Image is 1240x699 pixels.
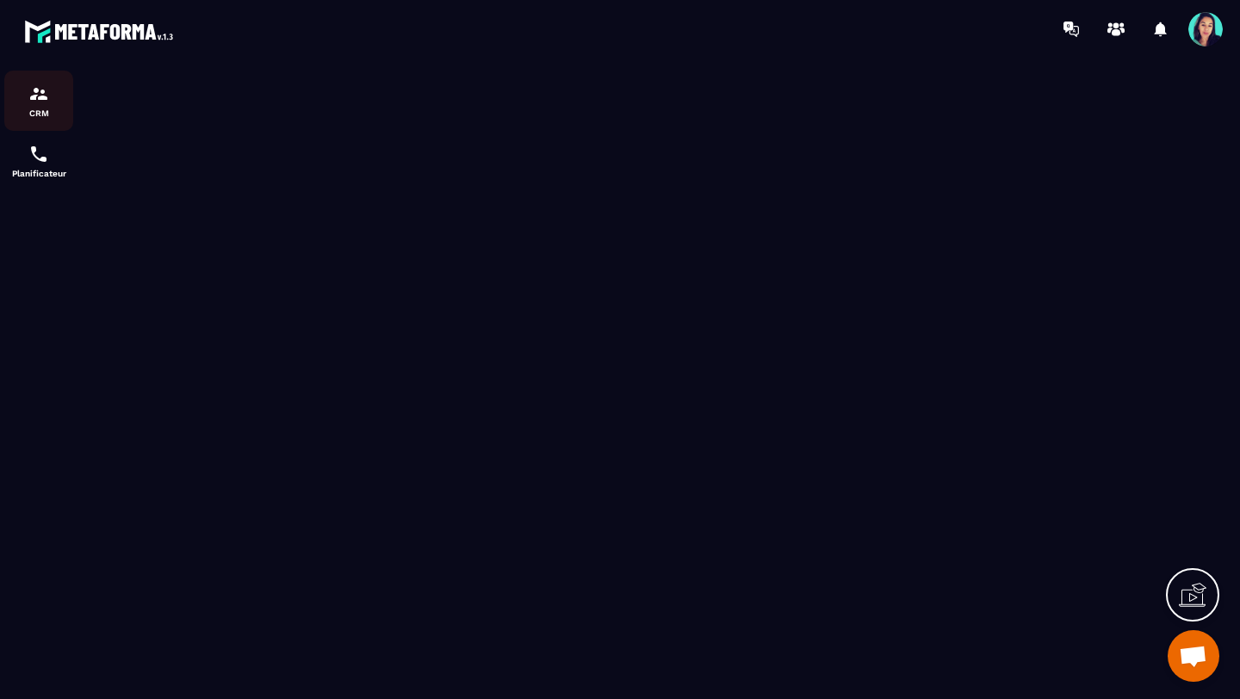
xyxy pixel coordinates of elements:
img: formation [28,84,49,104]
p: Planificateur [4,169,73,178]
a: schedulerschedulerPlanificateur [4,131,73,191]
img: scheduler [28,144,49,164]
a: formationformationCRM [4,71,73,131]
img: logo [24,15,179,47]
div: Ouvrir le chat [1168,630,1219,682]
p: CRM [4,108,73,118]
